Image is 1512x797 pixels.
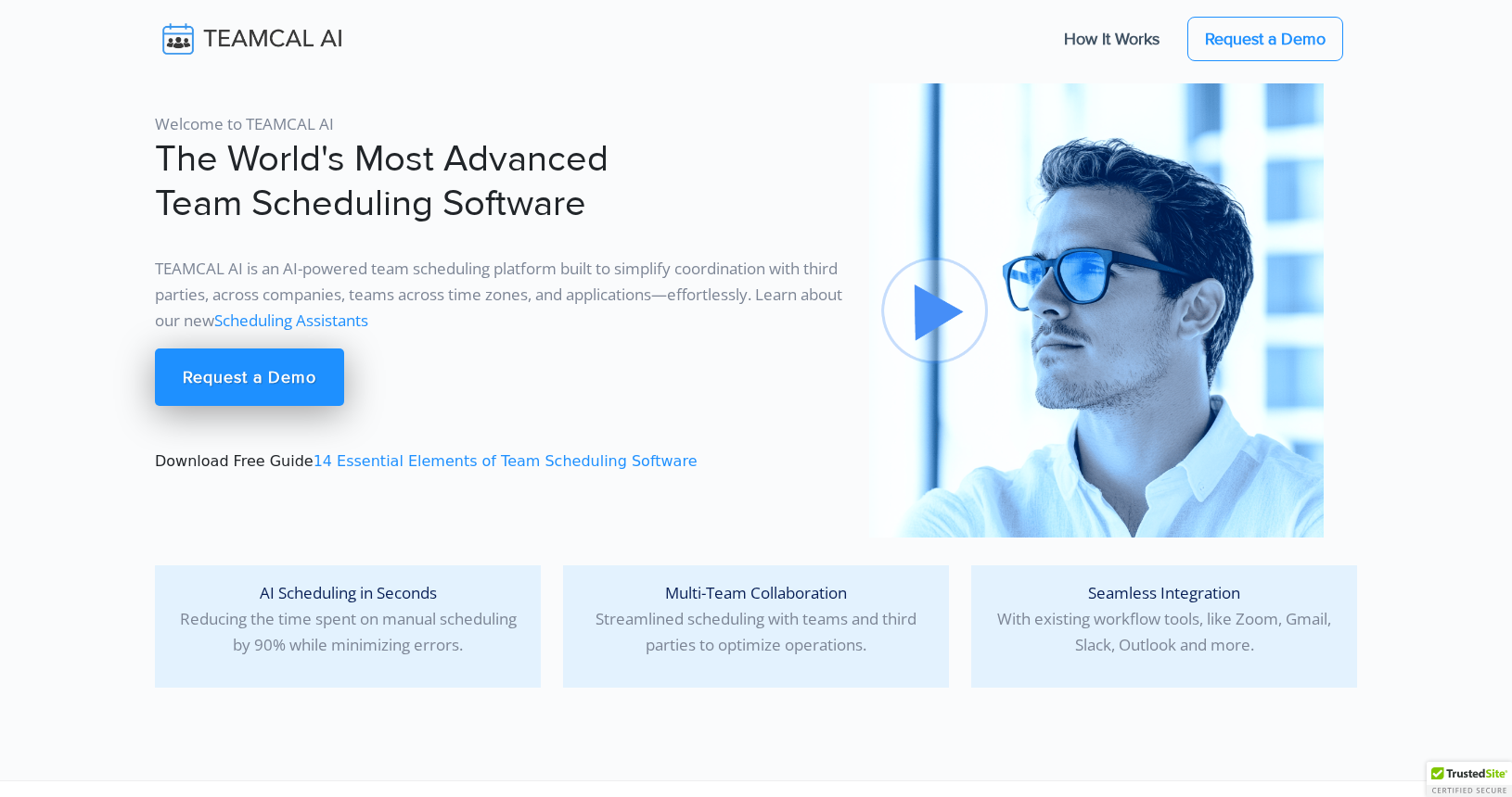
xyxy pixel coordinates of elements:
span: Multi-Team Collaboration [665,582,847,603]
p: With existing workflow tools, like Zoom, Gmail, Slack, Outlook and more. [986,580,1342,658]
a: How It Works [1045,19,1178,58]
a: Request a Demo [155,348,344,406]
span: AI Scheduling in Seconds [260,582,437,603]
p: Welcome to TEAMCAL AI [155,111,847,137]
p: TEAMCAL AI is an AI-powered team scheduling platform built to simplify coordination with third pa... [155,256,847,334]
p: Reducing the time spent on manual scheduling by 90% while minimizing errors. [170,580,526,658]
img: pic [869,83,1324,538]
h1: The World's Most Advanced Team Scheduling Software [155,137,847,226]
p: Streamlined scheduling with teams and third parties to optimize operations. [578,580,934,658]
a: 14 Essential Elements of Team Scheduling Software [314,452,698,470]
a: Request a Demo [1187,17,1343,61]
div: TrustedSite Certified [1427,762,1512,797]
a: Scheduling Assistants [214,310,368,331]
div: Download Free Guide [144,83,858,538]
span: Seamless Integration [1088,582,1240,603]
